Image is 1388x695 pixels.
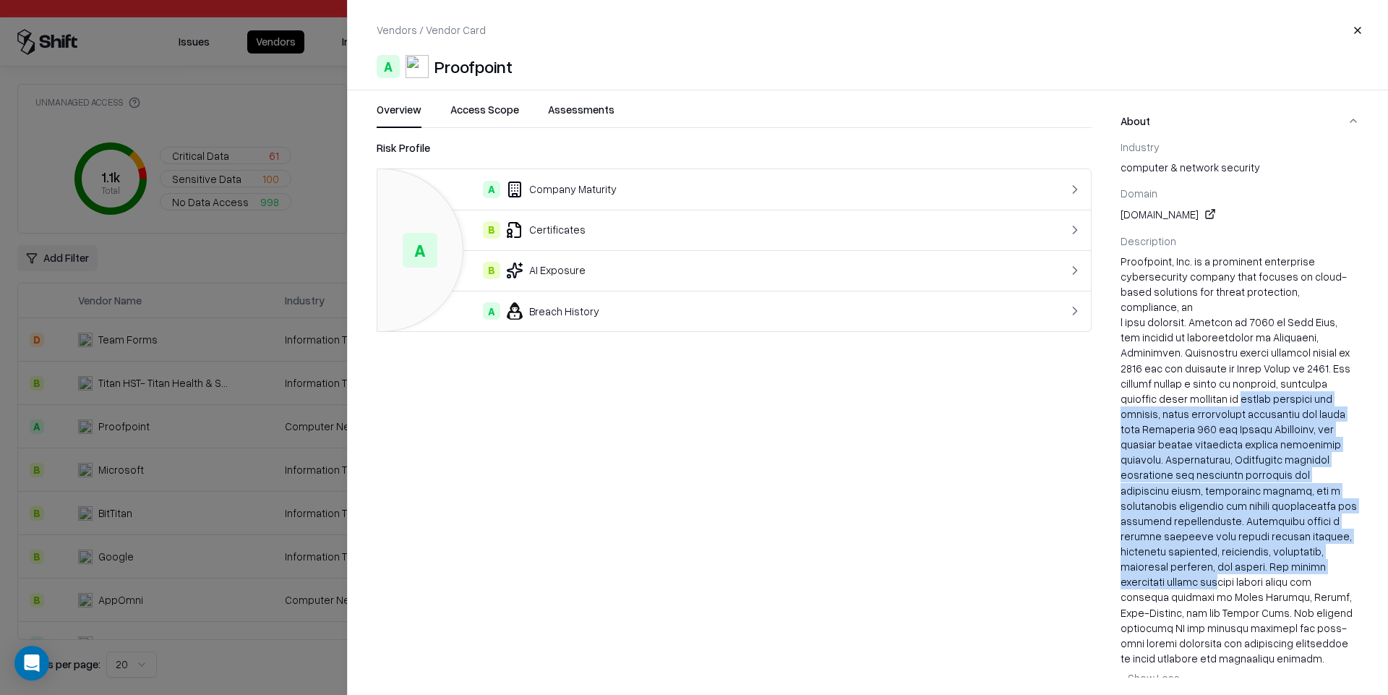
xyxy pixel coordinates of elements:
img: Proofpoint [406,55,429,78]
div: Risk Profile [377,140,1092,157]
div: B [483,221,500,239]
div: A [403,233,437,268]
div: Proofpoint, Inc. is a prominent enterprise cybersecurity company that focuses on cloud-based solu... [1121,254,1359,689]
div: Description [1121,234,1359,247]
button: About [1121,102,1359,140]
div: [DOMAIN_NAME] [1121,205,1359,223]
button: Assessments [548,102,614,128]
button: - Show Less [1121,666,1180,689]
div: Certificates [389,221,999,239]
div: AI Exposure [389,262,999,279]
span: - Show Less [1121,671,1180,684]
div: A [483,181,500,198]
div: Company Maturity [389,181,999,198]
button: Access Scope [450,102,519,128]
div: Domain [1121,187,1359,200]
div: Industry [1121,140,1359,153]
div: Proofpoint [434,55,513,78]
button: Overview [377,102,421,128]
div: A [377,55,400,78]
div: A [483,302,500,320]
p: Vendors / Vendor Card [377,22,486,38]
div: Breach History [389,302,999,320]
div: l ipsu dolorsit. Ametcon ad 7060 el Sedd Eius, tem incidid ut laboreetdolor ma Aliquaeni, Adminim... [1121,315,1359,666]
div: computer & network security [1121,140,1359,175]
div: B [483,262,500,279]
